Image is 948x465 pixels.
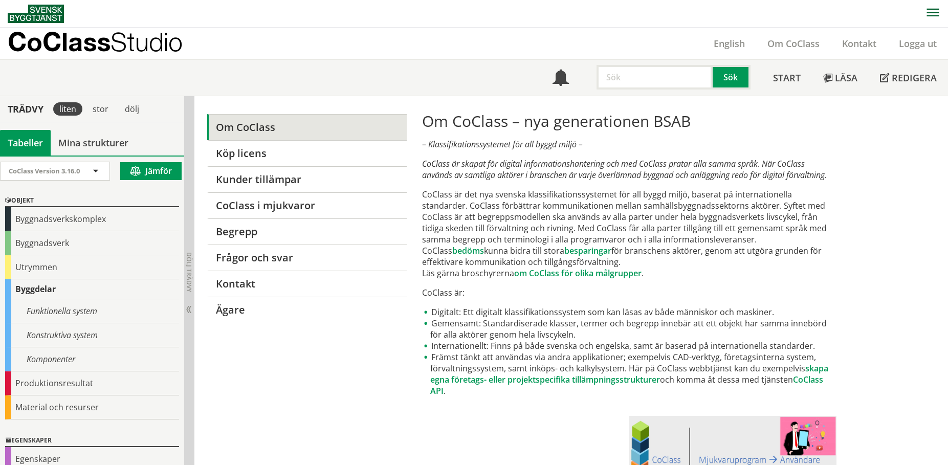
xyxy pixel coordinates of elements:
a: Redigera [869,60,948,96]
li: Främst tänkt att användas via andra applikationer; exempelvis CAD-verktyg, företagsinterna system... [422,351,836,396]
span: Start [773,72,801,84]
span: Redigera [892,72,937,84]
a: Begrepp [207,218,406,245]
img: Svensk Byggtjänst [8,5,64,23]
a: besparingar [564,245,611,256]
div: Egenskaper [5,435,179,447]
button: Jämför [120,162,182,180]
div: Objekt [5,195,179,207]
div: Byggdelar [5,279,179,299]
div: Byggnadsverkskomplex [5,207,179,231]
a: CoClass API [430,374,823,396]
li: Gemensamt: Standardiserade klasser, termer och begrepp innebär att ett objekt har samma innebörd ... [422,318,836,340]
a: Ägare [207,297,406,323]
a: Frågor och svar [207,245,406,271]
h1: Om CoClass – nya generationen BSAB [422,112,836,130]
div: Konstruktiva system [5,323,179,347]
p: CoClass [8,36,183,48]
div: Utrymmen [5,255,179,279]
div: stor [86,102,115,116]
a: Om CoClass [207,114,406,140]
a: Kontakt [207,271,406,297]
span: Dölj trädvy [185,252,193,292]
li: Internationellt: Finns på både svenska och engelska, samt är baserad på internationella standarder. [422,340,836,351]
button: Sök [713,65,751,90]
a: CoClass i mjukvaror [207,192,406,218]
div: liten [53,102,82,116]
a: Om CoClass [756,37,831,50]
a: Logga ut [888,37,948,50]
div: dölj [119,102,145,116]
em: – Klassifikationssystemet för all byggd miljö – [422,139,583,150]
p: CoClass är det nya svenska klassifikationssystemet för all byggd miljö, baserat på internationell... [422,189,836,279]
a: CoClassStudio [8,28,205,59]
a: bedöms [452,245,484,256]
li: Digitalt: Ett digitalt klassifikationssystem som kan läsas av både människor och maskiner. [422,306,836,318]
div: Komponenter [5,347,179,371]
input: Sök [597,65,713,90]
a: Kontakt [831,37,888,50]
a: Start [762,60,812,96]
div: Funktionella system [5,299,179,323]
a: om CoClass för olika målgrupper [514,268,642,279]
div: Material och resurser [5,395,179,419]
a: Köp licens [207,140,406,166]
span: Studio [111,27,183,57]
em: CoClass är skapat för digital informationshantering och med CoClass pratar alla samma språk. När ... [422,158,827,181]
a: Mina strukturer [51,130,136,156]
a: Läsa [812,60,869,96]
span: Läsa [835,72,857,84]
a: skapa egna företags- eller projektspecifika tillämpningsstrukturer [430,363,828,385]
span: Notifikationer [553,71,569,87]
a: English [702,37,756,50]
a: Kunder tillämpar [207,166,406,192]
p: CoClass är: [422,287,836,298]
div: Produktionsresultat [5,371,179,395]
span: CoClass Version 3.16.0 [9,166,80,175]
div: Byggnadsverk [5,231,179,255]
div: Trädvy [2,103,49,115]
